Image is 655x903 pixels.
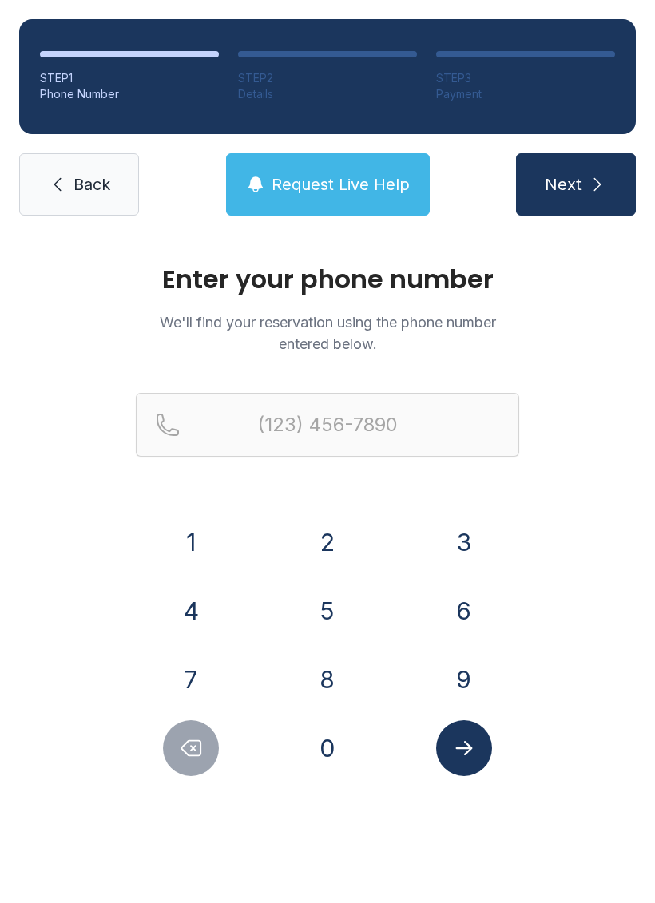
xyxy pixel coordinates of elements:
[163,514,219,570] button: 1
[545,173,582,196] span: Next
[436,86,615,102] div: Payment
[136,393,519,457] input: Reservation phone number
[163,720,219,776] button: Delete number
[272,173,410,196] span: Request Live Help
[40,70,219,86] div: STEP 1
[238,86,417,102] div: Details
[300,583,355,639] button: 5
[163,652,219,707] button: 7
[436,652,492,707] button: 9
[163,583,219,639] button: 4
[300,720,355,776] button: 0
[436,583,492,639] button: 6
[136,311,519,354] p: We'll find your reservation using the phone number entered below.
[40,86,219,102] div: Phone Number
[436,720,492,776] button: Submit lookup form
[73,173,110,196] span: Back
[238,70,417,86] div: STEP 2
[300,514,355,570] button: 2
[300,652,355,707] button: 8
[436,514,492,570] button: 3
[436,70,615,86] div: STEP 3
[136,267,519,292] h1: Enter your phone number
